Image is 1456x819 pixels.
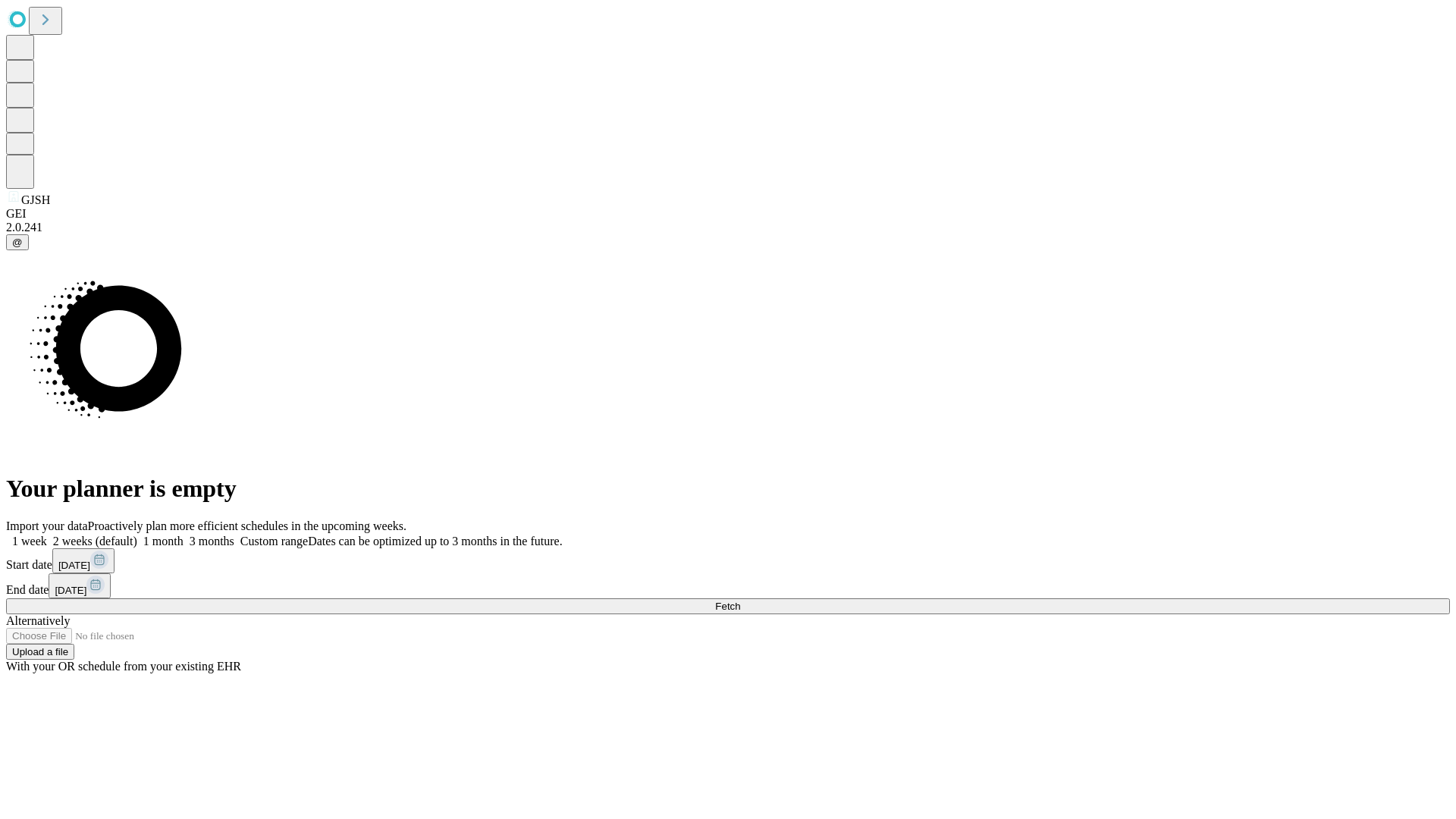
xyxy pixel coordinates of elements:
span: 2 weeks (default) [53,535,137,548]
button: Upload a file [6,644,74,660]
span: With your OR schedule from your existing EHR [6,660,241,673]
span: @ [12,237,23,248]
span: Import your data [6,519,88,532]
div: Start date [6,548,1450,573]
button: @ [6,234,29,250]
div: End date [6,573,1450,598]
span: 3 months [190,535,234,548]
span: 1 week [12,535,47,548]
button: [DATE] [49,573,111,598]
span: [DATE] [55,585,86,596]
div: GEI [6,207,1450,221]
h1: Your planner is empty [6,475,1450,503]
span: Proactively plan more efficient schedules in the upcoming weeks. [88,519,406,532]
span: Custom range [240,535,308,548]
span: Dates can be optimized up to 3 months in the future. [308,535,562,548]
span: [DATE] [58,560,90,571]
div: 2.0.241 [6,221,1450,234]
span: Fetch [715,601,740,612]
span: 1 month [143,535,184,548]
span: GJSH [21,193,50,206]
button: Fetch [6,598,1450,614]
button: [DATE] [52,548,115,573]
span: Alternatively [6,614,70,627]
